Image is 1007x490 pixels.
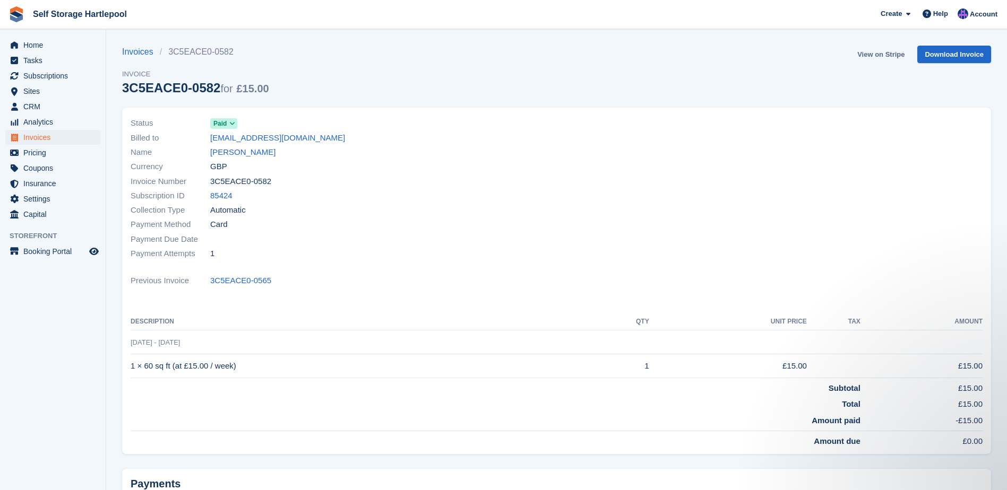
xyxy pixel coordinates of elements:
th: QTY [592,313,649,330]
th: Amount [860,313,983,330]
span: Tasks [23,53,87,68]
span: Invoice [122,69,269,80]
span: for [220,83,233,94]
a: [EMAIL_ADDRESS][DOMAIN_NAME] [210,132,345,144]
td: £15.00 [860,378,983,394]
span: Payment Attempts [131,248,210,260]
a: menu [5,115,100,129]
th: Tax [807,313,860,330]
span: 1 [210,248,214,260]
a: menu [5,53,100,68]
td: 1 × 60 sq ft (at £15.00 / week) [131,354,592,378]
span: Coupons [23,161,87,176]
span: Pricing [23,145,87,160]
span: Capital [23,207,87,222]
a: menu [5,130,100,145]
span: Settings [23,191,87,206]
span: Booking Portal [23,244,87,259]
a: Self Storage Hartlepool [29,5,131,23]
span: Payment Due Date [131,233,210,246]
th: Unit Price [649,313,807,330]
span: Card [210,218,228,231]
span: Create [881,8,902,19]
span: Automatic [210,204,246,216]
a: Invoices [122,46,160,58]
span: Paid [213,119,227,128]
a: menu [5,145,100,160]
td: £0.00 [860,431,983,448]
span: Sites [23,84,87,99]
td: £15.00 [860,394,983,410]
span: Invoices [23,130,87,145]
span: 3C5EACE0-0582 [210,176,271,188]
span: Subscription ID [131,190,210,202]
a: View on Stripe [853,46,909,63]
th: Description [131,313,592,330]
td: 1 [592,354,649,378]
a: 3C5EACE0-0565 [210,275,271,287]
span: Help [933,8,948,19]
a: menu [5,84,100,99]
span: Billed to [131,132,210,144]
span: Analytics [23,115,87,129]
a: [PERSON_NAME] [210,146,276,159]
span: [DATE] - [DATE] [131,338,180,346]
a: menu [5,176,100,191]
a: Paid [210,117,237,129]
strong: Amount due [814,436,860,445]
a: menu [5,161,100,176]
a: Download Invoice [917,46,991,63]
span: Payment Method [131,218,210,231]
span: Status [131,117,210,129]
strong: Total [842,399,860,408]
strong: Amount paid [812,416,860,425]
span: Name [131,146,210,159]
strong: Subtotal [829,383,860,392]
a: 85424 [210,190,233,202]
span: GBP [210,161,227,173]
span: Collection Type [131,204,210,216]
span: Subscriptions [23,68,87,83]
span: Invoice Number [131,176,210,188]
a: menu [5,68,100,83]
span: Insurance [23,176,87,191]
img: Sean Wood [958,8,968,19]
a: menu [5,244,100,259]
a: Preview store [88,245,100,258]
td: £15.00 [649,354,807,378]
span: Currency [131,161,210,173]
a: menu [5,99,100,114]
span: Home [23,38,87,52]
span: Storefront [10,231,106,241]
span: Account [970,9,997,20]
td: -£15.00 [860,410,983,431]
div: 3C5EACE0-0582 [122,81,269,95]
a: menu [5,191,100,206]
span: £15.00 [236,83,269,94]
img: stora-icon-8386f47178a22dfd0bd8f6a31ec36ba5ce8667c1dd55bd0f319d3a0aa187defe.svg [8,6,24,22]
span: CRM [23,99,87,114]
td: £15.00 [860,354,983,378]
a: menu [5,38,100,52]
nav: breadcrumbs [122,46,269,58]
a: menu [5,207,100,222]
span: Previous Invoice [131,275,210,287]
